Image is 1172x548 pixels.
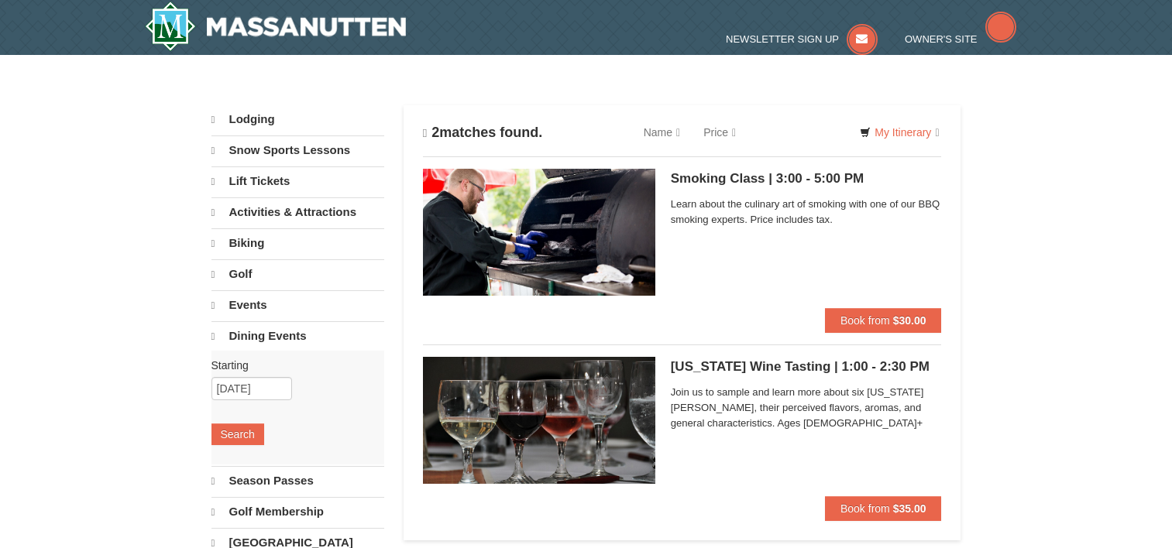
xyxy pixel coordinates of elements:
strong: $30.00 [893,314,926,327]
span: Newsletter Sign Up [726,33,839,45]
a: Lift Tickets [211,166,384,196]
button: Book from $30.00 [825,308,942,333]
a: Dining Events [211,321,384,351]
span: Book from [840,314,890,327]
a: Name [632,117,692,148]
a: Owner's Site [905,33,1016,45]
span: Join us to sample and learn more about six [US_STATE][PERSON_NAME], their perceived flavors, arom... [671,385,942,431]
a: Golf [211,259,384,289]
h5: [US_STATE] Wine Tasting | 1:00 - 2:30 PM [671,359,942,375]
img: 6619865-193-7846229e.png [423,357,655,484]
a: Biking [211,228,384,258]
img: Massanutten Resort Logo [145,2,407,51]
span: Book from [840,502,890,515]
a: Golf Membership [211,497,384,526]
a: Massanutten Resort [145,2,407,51]
a: Lodging [211,105,384,134]
a: Season Passes [211,466,384,495]
a: Newsletter Sign Up [726,33,878,45]
button: Search [211,423,264,445]
span: Owner's Site [905,33,978,45]
h5: Smoking Class | 3:00 - 5:00 PM [671,171,942,187]
a: Snow Sports Lessons [211,135,384,165]
img: 6619865-216-6bca8fa5.jpg [423,169,655,296]
a: My Itinerary [850,121,949,144]
a: Price [692,117,748,148]
a: Events [211,290,384,320]
button: Book from $35.00 [825,496,942,521]
a: Activities & Attractions [211,197,384,227]
label: Starting [211,358,373,373]
span: Learn about the culinary art of smoking with one of our BBQ smoking experts. Price includes tax. [671,197,942,228]
strong: $35.00 [893,502,926,515]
